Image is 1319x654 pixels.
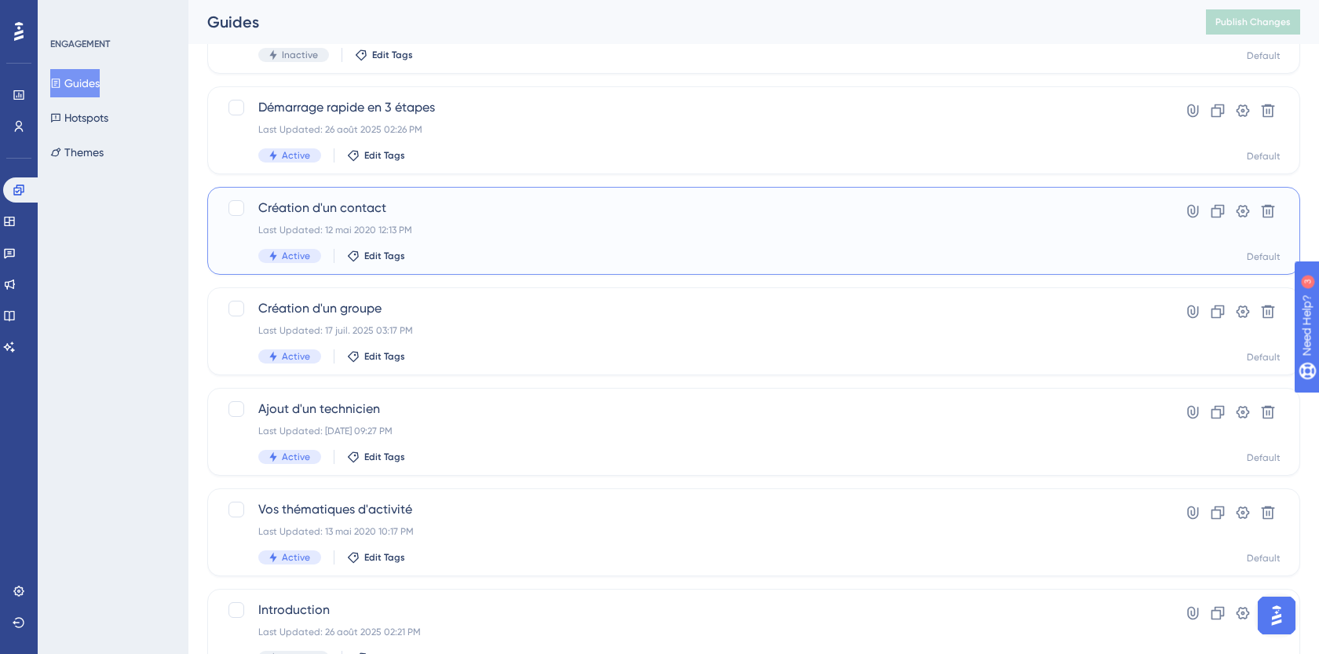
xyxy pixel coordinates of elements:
[282,551,310,564] span: Active
[50,69,100,97] button: Guides
[1247,351,1281,364] div: Default
[258,525,1124,538] div: Last Updated: 13 mai 2020 10:17 PM
[347,451,405,463] button: Edit Tags
[258,425,1124,437] div: Last Updated: [DATE] 09:27 PM
[364,149,405,162] span: Edit Tags
[258,500,1124,519] span: Vos thématiques d'activité
[1247,451,1281,464] div: Default
[282,451,310,463] span: Active
[364,551,405,564] span: Edit Tags
[282,350,310,363] span: Active
[1247,552,1281,564] div: Default
[347,250,405,262] button: Edit Tags
[37,4,98,23] span: Need Help?
[258,400,1124,418] span: Ajout d'un technicien
[50,38,110,50] div: ENGAGEMENT
[207,11,1167,33] div: Guides
[258,98,1124,117] span: Démarrage rapide en 3 étapes
[1253,592,1300,639] iframe: UserGuiding AI Assistant Launcher
[364,250,405,262] span: Edit Tags
[282,149,310,162] span: Active
[364,350,405,363] span: Edit Tags
[282,49,318,61] span: Inactive
[258,324,1124,337] div: Last Updated: 17 juil. 2025 03:17 PM
[1247,49,1281,62] div: Default
[258,123,1124,136] div: Last Updated: 26 août 2025 02:26 PM
[355,49,413,61] button: Edit Tags
[109,8,114,20] div: 3
[258,601,1124,619] span: Introduction
[258,224,1124,236] div: Last Updated: 12 mai 2020 12:13 PM
[282,250,310,262] span: Active
[258,199,1124,217] span: Création d'un contact
[1206,9,1300,35] button: Publish Changes
[1247,250,1281,263] div: Default
[258,299,1124,318] span: Création d'un groupe
[258,626,1124,638] div: Last Updated: 26 août 2025 02:21 PM
[1215,16,1291,28] span: Publish Changes
[347,350,405,363] button: Edit Tags
[50,138,104,166] button: Themes
[347,149,405,162] button: Edit Tags
[50,104,108,132] button: Hotspots
[364,451,405,463] span: Edit Tags
[372,49,413,61] span: Edit Tags
[347,551,405,564] button: Edit Tags
[1247,150,1281,163] div: Default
